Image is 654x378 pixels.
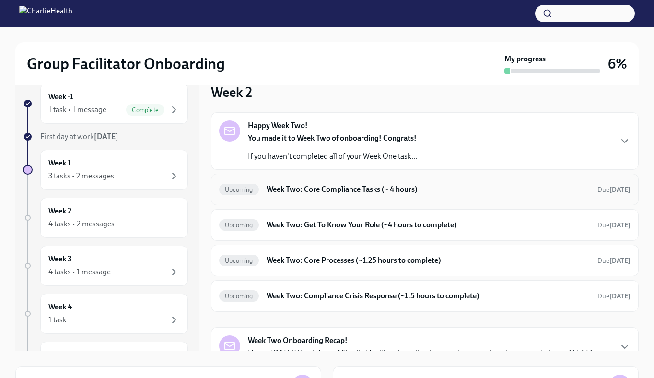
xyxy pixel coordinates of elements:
[23,294,188,334] a: Week 41 task
[126,106,164,114] span: Complete
[267,291,590,301] h6: Week Two: Compliance Crisis Response (~1.5 hours to complete)
[23,198,188,238] a: Week 24 tasks • 2 messages
[504,54,546,64] strong: My progress
[597,256,631,265] span: October 20th, 2025 10:00
[48,315,67,325] div: 1 task
[23,150,188,190] a: Week 13 tasks • 2 messages
[40,132,118,141] span: First day at work
[597,186,631,194] span: Due
[597,221,631,230] span: October 20th, 2025 10:00
[248,335,348,346] strong: Week Two Onboarding Recap!
[48,267,111,277] div: 4 tasks • 1 message
[48,206,71,216] h6: Week 2
[19,6,72,21] img: CharlieHealth
[219,293,259,300] span: Upcoming
[219,288,631,304] a: UpcomingWeek Two: Compliance Crisis Response (~1.5 hours to complete)Due[DATE]
[248,133,417,142] strong: You made it to Week Two of onboarding! Congrats!
[23,246,188,286] a: Week 34 tasks • 1 message
[219,257,259,264] span: Upcoming
[219,253,631,268] a: UpcomingWeek Two: Core Processes (~1.25 hours to complete)Due[DATE]
[597,292,631,300] span: Due
[608,55,627,72] h3: 6%
[48,171,114,181] div: 3 tasks • 2 messages
[23,83,188,124] a: Week -11 task • 1 messageComplete
[27,54,225,73] h2: Group Facilitator Onboarding
[48,105,106,115] div: 1 task • 1 message
[48,158,71,168] h6: Week 1
[609,257,631,265] strong: [DATE]
[597,292,631,301] span: October 20th, 2025 10:00
[48,350,72,360] h6: Week 5
[597,185,631,194] span: October 20th, 2025 10:00
[48,92,73,102] h6: Week -1
[597,257,631,265] span: Due
[267,220,590,230] h6: Week Two: Get To Know Your Role (~4 hours to complete)
[609,221,631,229] strong: [DATE]
[48,302,72,312] h6: Week 4
[248,120,308,131] strong: Happy Week Two!
[597,221,631,229] span: Due
[219,222,259,229] span: Upcoming
[267,255,590,266] h6: Week Two: Core Processes (~1.25 hours to complete)
[219,186,259,193] span: Upcoming
[609,292,631,300] strong: [DATE]
[248,151,417,162] p: If you haven't completed all of your Week One task...
[48,219,115,229] div: 4 tasks • 2 messages
[248,348,599,358] p: Happy [DATE]! Week Two of Charlie Health onboarding is wrapping up and you've proven to be an ALL...
[48,254,72,264] h6: Week 3
[94,132,118,141] strong: [DATE]
[219,182,631,197] a: UpcomingWeek Two: Core Compliance Tasks (~ 4 hours)Due[DATE]
[211,83,252,101] h3: Week 2
[609,186,631,194] strong: [DATE]
[267,184,590,195] h6: Week Two: Core Compliance Tasks (~ 4 hours)
[23,131,188,142] a: First day at work[DATE]
[219,217,631,233] a: UpcomingWeek Two: Get To Know Your Role (~4 hours to complete)Due[DATE]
